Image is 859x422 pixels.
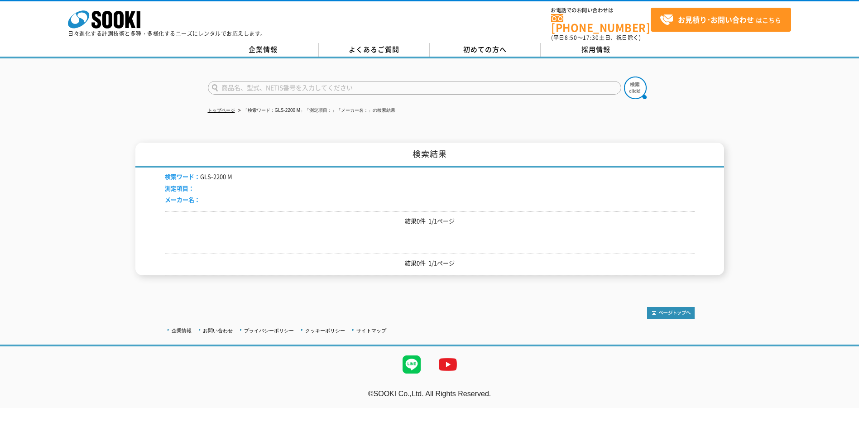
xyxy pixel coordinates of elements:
span: 検索ワード： [165,172,200,181]
span: (平日 ～ 土日、祝日除く) [551,34,641,42]
a: よくあるご質問 [319,43,430,57]
strong: お見積り･お問い合わせ [678,14,754,25]
span: 測定項目： [165,184,194,192]
img: YouTube [430,346,466,383]
span: はこちら [660,13,781,27]
a: 初めての方へ [430,43,541,57]
a: お見積り･お問い合わせはこちら [651,8,791,32]
img: LINE [394,346,430,383]
span: 8:50 [565,34,577,42]
span: お電話でのお問い合わせは [551,8,651,13]
li: GLS-2200 M [165,172,232,182]
h1: 検索結果 [135,143,724,168]
a: 企業情報 [172,328,192,333]
img: btn_search.png [624,77,647,99]
span: メーカー名： [165,195,200,204]
a: クッキーポリシー [305,328,345,333]
a: サイトマップ [356,328,386,333]
a: 企業情報 [208,43,319,57]
a: お問い合わせ [203,328,233,333]
p: 日々進化する計測技術と多種・多様化するニーズにレンタルでお応えします。 [68,31,266,36]
a: 採用情報 [541,43,652,57]
span: 初めての方へ [463,44,507,54]
span: 17:30 [583,34,599,42]
li: 「検索ワード：GLS-2200 M」「測定項目：」「メーカー名：」の検索結果 [236,106,396,115]
input: 商品名、型式、NETIS番号を入力してください [208,81,621,95]
a: トップページ [208,108,235,113]
a: プライバシーポリシー [244,328,294,333]
p: 結果0件 1/1ページ [165,259,695,268]
img: トップページへ [647,307,695,319]
a: テストMail [824,399,859,407]
p: 結果0件 1/1ページ [165,216,695,226]
a: [PHONE_NUMBER] [551,14,651,33]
